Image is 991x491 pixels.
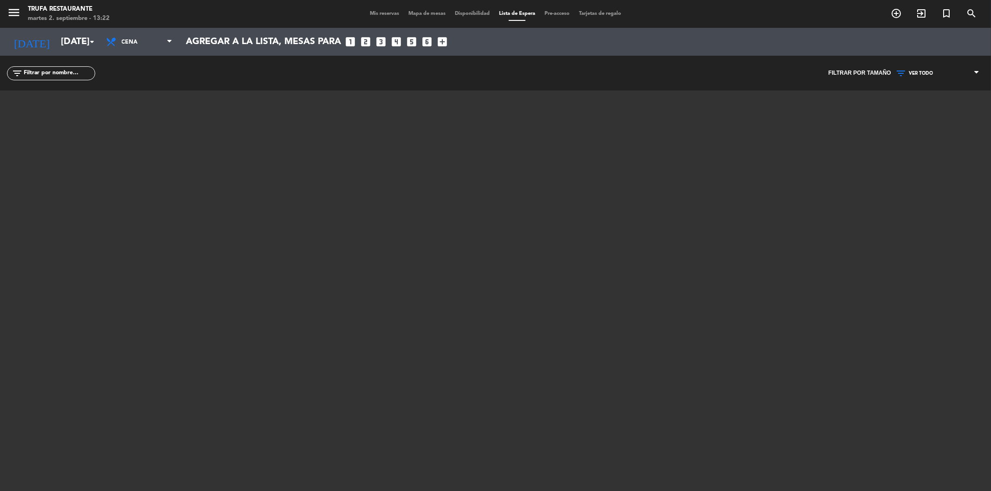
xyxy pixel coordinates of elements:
[540,11,574,16] span: Pre-acceso
[916,8,927,19] i: exit_to_app
[494,11,540,16] span: Lista de Espera
[828,69,891,78] span: Filtrar por tamaño
[406,36,418,48] i: looks_5
[7,6,21,23] button: menu
[909,71,933,76] span: VER TODO
[891,8,902,19] i: add_circle_outline
[390,36,402,48] i: looks_4
[7,6,21,19] i: menu
[86,36,98,47] i: arrow_drop_down
[28,14,110,23] div: martes 2. septiembre - 13:22
[28,5,110,14] div: Trufa Restaurante
[404,11,450,16] span: Mapa de mesas
[7,32,56,52] i: [DATE]
[360,36,372,48] i: looks_two
[450,11,494,16] span: Disponibilidad
[186,36,341,47] span: Agregar a la lista, mesas para
[436,36,448,48] i: add_box
[23,68,95,78] input: Filtrar por nombre...
[574,11,626,16] span: Tarjetas de regalo
[421,36,433,48] i: looks_6
[344,36,356,48] i: looks_one
[966,8,977,19] i: search
[375,36,387,48] i: looks_3
[365,11,404,16] span: Mis reservas
[12,68,23,79] i: filter_list
[941,8,952,19] i: turned_in_not
[122,33,166,51] span: Cena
